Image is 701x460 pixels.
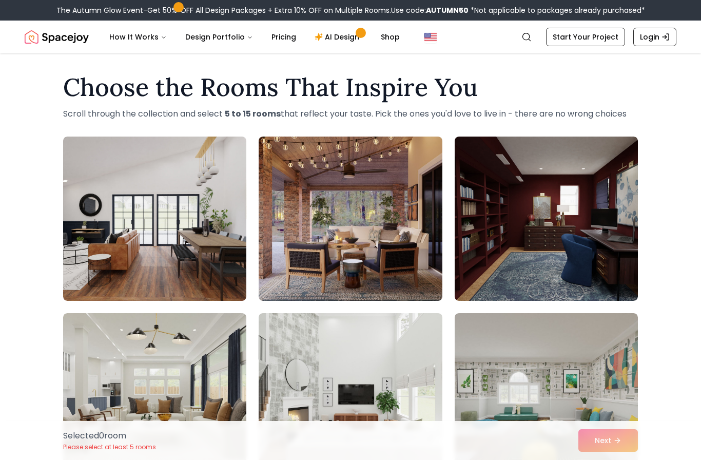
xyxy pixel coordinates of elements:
[391,5,469,15] span: Use code:
[177,27,261,47] button: Design Portfolio
[424,31,437,43] img: United States
[25,21,676,53] nav: Global
[426,5,469,15] b: AUTUMN50
[373,27,408,47] a: Shop
[306,27,371,47] a: AI Design
[63,137,246,301] img: Room room-1
[263,27,304,47] a: Pricing
[469,5,645,15] span: *Not applicable to packages already purchased*
[101,27,408,47] nav: Main
[63,430,156,442] p: Selected 0 room
[633,28,676,46] a: Login
[225,108,281,120] strong: 5 to 15 rooms
[101,27,175,47] button: How It Works
[25,27,89,47] img: Spacejoy Logo
[63,75,638,100] h1: Choose the Rooms That Inspire You
[455,137,638,301] img: Room room-3
[63,443,156,451] p: Please select at least 5 rooms
[56,5,645,15] div: The Autumn Glow Event-Get 50% OFF All Design Packages + Extra 10% OFF on Multiple Rooms.
[25,27,89,47] a: Spacejoy
[63,108,638,120] p: Scroll through the collection and select that reflect your taste. Pick the ones you'd love to liv...
[259,137,442,301] img: Room room-2
[546,28,625,46] a: Start Your Project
